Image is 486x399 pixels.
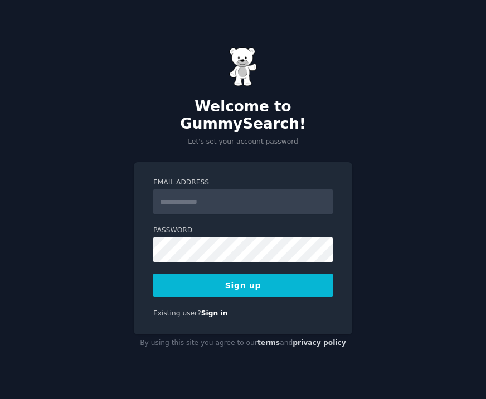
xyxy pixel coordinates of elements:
[134,334,352,352] div: By using this site you agree to our and
[153,178,333,188] label: Email Address
[229,47,257,86] img: Gummy Bear
[134,137,352,147] p: Let's set your account password
[257,339,280,347] a: terms
[153,309,201,317] span: Existing user?
[153,274,333,297] button: Sign up
[201,309,228,317] a: Sign in
[134,98,352,133] h2: Welcome to GummySearch!
[293,339,346,347] a: privacy policy
[153,226,333,236] label: Password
